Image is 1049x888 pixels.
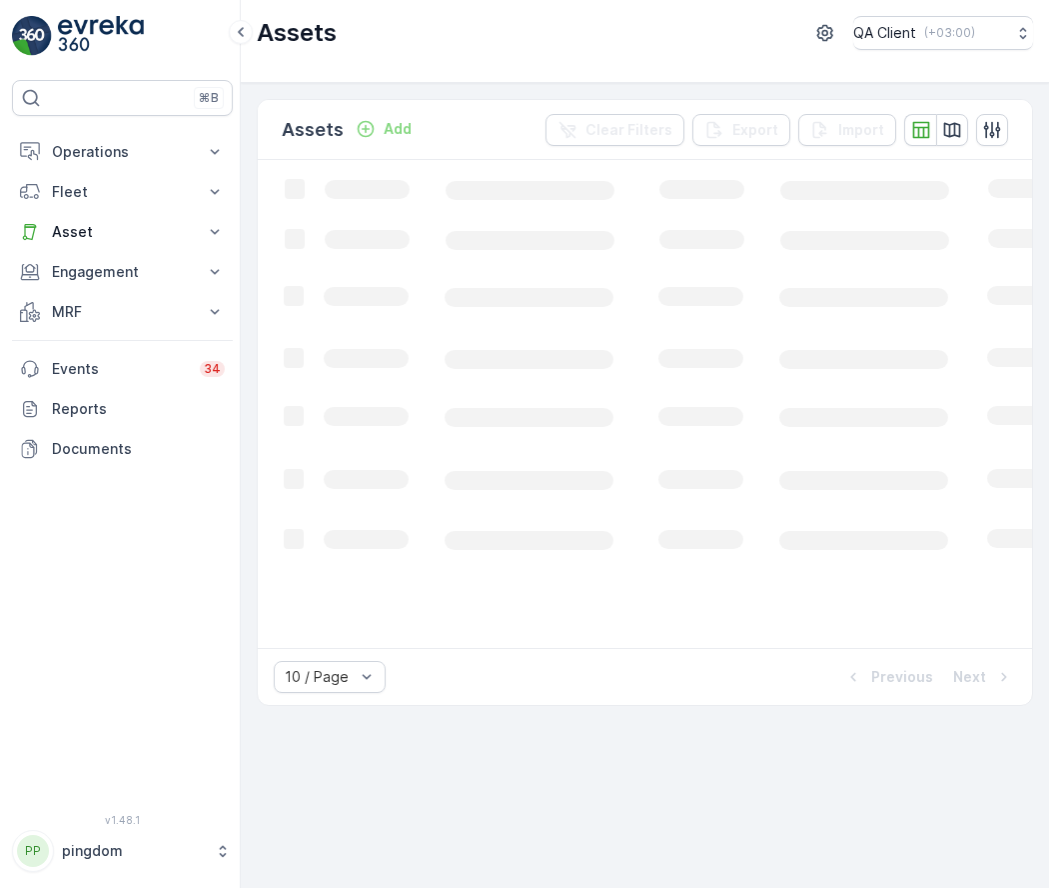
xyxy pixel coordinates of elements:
[12,252,233,292] button: Engagement
[348,117,420,141] button: Add
[798,114,896,146] button: Import
[838,120,884,140] p: Import
[12,349,233,389] a: Events34
[951,665,1016,689] button: Next
[12,429,233,469] a: Documents
[12,172,233,212] button: Fleet
[12,292,233,332] button: MRF
[52,262,193,282] p: Engagement
[52,182,193,202] p: Fleet
[871,667,933,687] p: Previous
[841,665,935,689] button: Previous
[282,116,344,144] p: Assets
[12,814,233,826] span: v 1.48.1
[17,835,49,867] div: PP
[692,114,790,146] button: Export
[199,90,219,106] p: ⌘B
[853,23,916,43] p: QA Client
[853,16,1033,50] button: QA Client(+03:00)
[52,399,225,419] p: Reports
[953,667,986,687] p: Next
[58,16,144,56] img: logo_light-DOdMpM7g.png
[585,120,672,140] p: Clear Filters
[204,361,221,377] p: 34
[52,222,193,242] p: Asset
[62,841,205,861] p: pingdom
[732,120,778,140] p: Export
[12,212,233,252] button: Asset
[52,142,193,162] p: Operations
[384,119,412,139] p: Add
[52,439,225,459] p: Documents
[545,114,684,146] button: Clear Filters
[12,389,233,429] a: Reports
[257,17,337,49] p: Assets
[12,830,233,872] button: PPpingdom
[12,132,233,172] button: Operations
[52,302,193,322] p: MRF
[12,16,52,56] img: logo
[924,25,975,41] p: ( +03:00 )
[52,359,188,379] p: Events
